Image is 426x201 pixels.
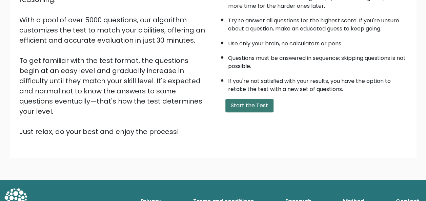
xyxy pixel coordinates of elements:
[228,74,407,93] li: If you're not satisfied with your results, you have the option to retake the test with a new set ...
[228,36,407,48] li: Use only your brain, no calculators or pens.
[225,99,273,112] button: Start the Test
[228,51,407,70] li: Questions must be answered in sequence; skipping questions is not possible.
[228,13,407,33] li: Try to answer all questions for the highest score. If you're unsure about a question, make an edu...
